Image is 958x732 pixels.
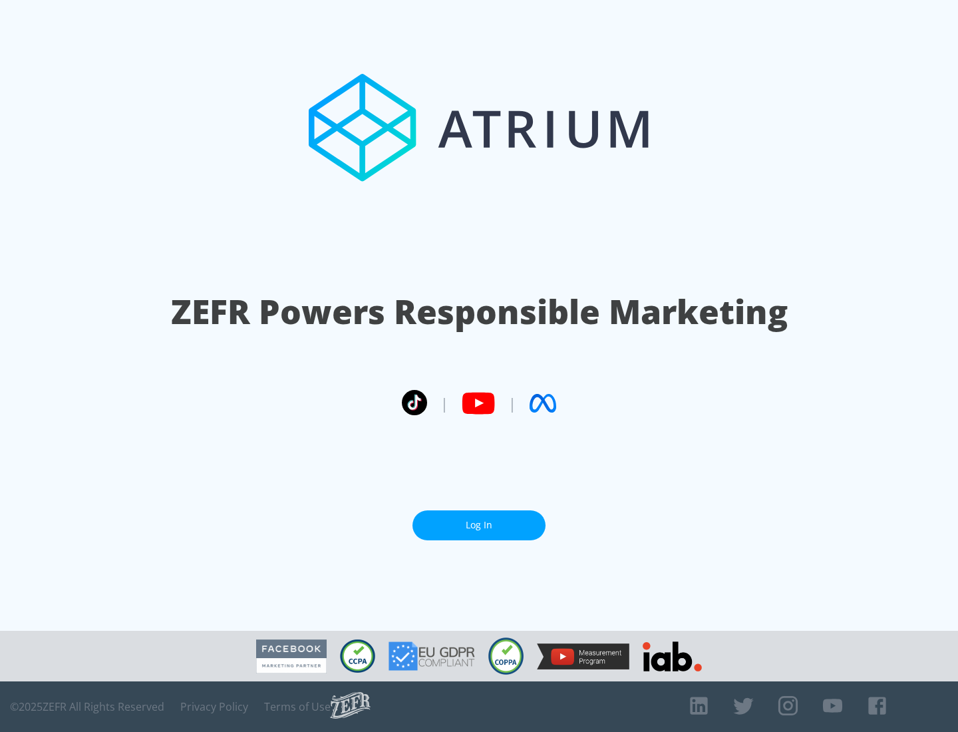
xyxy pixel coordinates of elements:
a: Terms of Use [264,700,331,713]
a: Privacy Policy [180,700,248,713]
img: YouTube Measurement Program [537,643,629,669]
img: Facebook Marketing Partner [256,640,327,673]
img: CCPA Compliant [340,640,375,673]
img: COPPA Compliant [488,638,524,675]
span: | [440,393,448,413]
span: | [508,393,516,413]
img: IAB [643,641,702,671]
h1: ZEFR Powers Responsible Marketing [171,289,788,335]
span: © 2025 ZEFR All Rights Reserved [10,700,164,713]
a: Log In [412,510,546,540]
img: GDPR Compliant [389,641,475,671]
